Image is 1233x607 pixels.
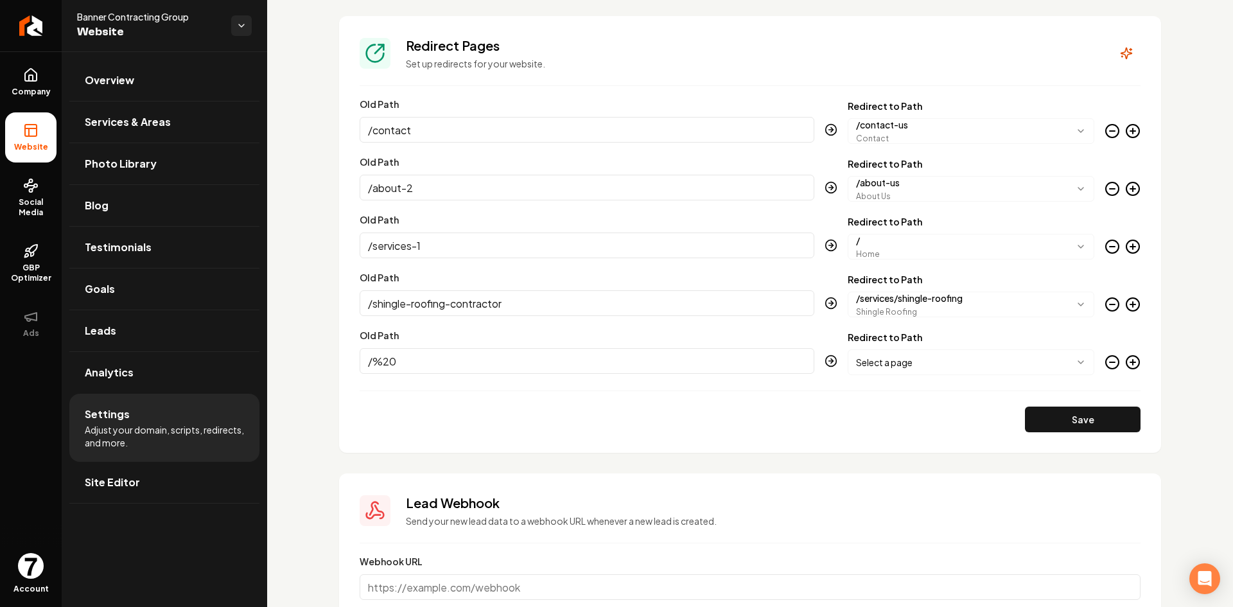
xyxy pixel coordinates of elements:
label: Redirect to Path [848,217,1094,226]
span: Social Media [5,197,57,218]
span: Site Editor [85,475,140,490]
a: Goals [69,268,259,310]
label: Redirect to Path [848,101,1094,110]
a: Analytics [69,352,259,393]
div: Open Intercom Messenger [1189,563,1220,594]
p: Send your new lead data to a webhook URL whenever a new lead is created. [406,515,1141,527]
span: Company [6,87,56,97]
label: Old Path [360,214,399,225]
label: Webhook URL [360,556,423,567]
input: /old-path [360,348,814,374]
label: Redirect to Path [848,333,1094,342]
span: Testimonials [85,240,152,255]
label: Redirect to Path [848,275,1094,284]
a: GBP Optimizer [5,233,57,294]
span: Leads [85,323,116,339]
a: Testimonials [69,227,259,268]
label: Redirect to Path [848,159,1094,168]
span: GBP Optimizer [5,263,57,283]
label: Old Path [360,330,399,341]
span: Analytics [85,365,134,380]
p: Set up redirects for your website. [406,57,1097,70]
a: Blog [69,185,259,226]
input: /old-path [360,290,814,316]
input: /old-path [360,117,814,143]
a: Overview [69,60,259,101]
span: Overview [85,73,134,88]
label: Old Path [360,272,399,283]
a: Services & Areas [69,101,259,143]
img: Rebolt Logo [19,15,43,36]
span: Website [9,142,53,152]
a: Leads [69,310,259,351]
span: Ads [18,328,44,339]
input: https://example.com/webhook [360,574,1141,600]
span: Photo Library [85,156,157,172]
span: Account [13,584,49,594]
h3: Redirect Pages [406,37,1097,55]
img: GA - Master Analytics 7 Crane [18,553,44,579]
a: Company [5,57,57,107]
a: Social Media [5,168,57,228]
a: Photo Library [69,143,259,184]
span: Blog [85,198,109,213]
span: Adjust your domain, scripts, redirects, and more. [85,423,244,449]
span: Banner Contracting Group [77,10,221,23]
a: Site Editor [69,462,259,503]
label: Old Path [360,98,399,110]
input: /old-path [360,175,814,200]
button: Ads [5,299,57,349]
label: Old Path [360,156,399,168]
button: Open user button [18,553,44,579]
input: /old-path [360,233,814,258]
span: Services & Areas [85,114,171,130]
span: Settings [85,407,130,422]
h3: Lead Webhook [406,494,1141,512]
button: Save [1025,407,1141,432]
span: Website [77,23,221,41]
span: Goals [85,281,115,297]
